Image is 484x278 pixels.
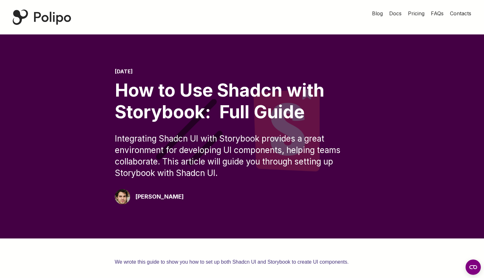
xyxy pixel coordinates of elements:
[408,10,424,17] a: Pricing
[372,10,383,17] a: Blog
[466,260,481,275] button: Open CMP widget
[450,10,471,17] a: Contacts
[115,189,130,204] img: Giorgio Pari Polipo
[115,133,369,179] div: Integrating Shadcn UI with Storybook provides a great environment for developing UI components, h...
[115,68,133,75] time: [DATE]
[115,258,369,267] p: We wrote this guide to show you how to set up both Shadcn UI and Storybook to create UI components.
[115,80,369,122] div: How to Use Shadcn with Storybook: Full Guide
[389,10,402,17] a: Docs
[431,10,444,17] a: FAQs
[135,192,184,201] div: [PERSON_NAME]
